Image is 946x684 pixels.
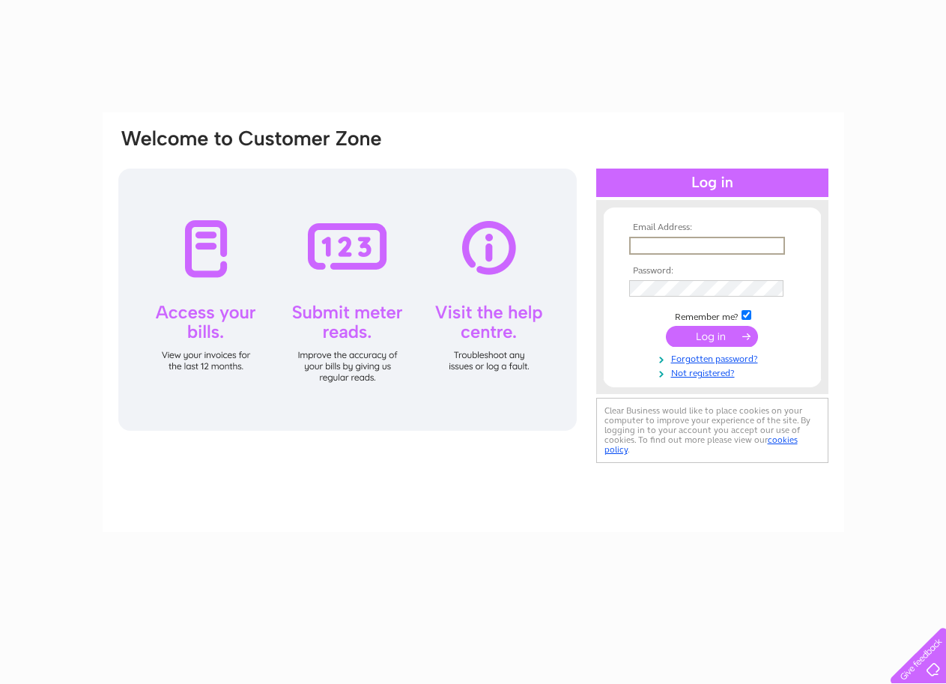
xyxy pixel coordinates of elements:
input: Submit [666,326,758,347]
a: Not registered? [629,365,799,379]
th: Email Address: [625,223,799,233]
a: cookies policy [604,435,798,455]
div: Clear Business would like to place cookies on your computer to improve your experience of the sit... [596,398,828,463]
td: Remember me? [625,308,799,323]
th: Password: [625,266,799,276]
a: Forgotten password? [629,351,799,365]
